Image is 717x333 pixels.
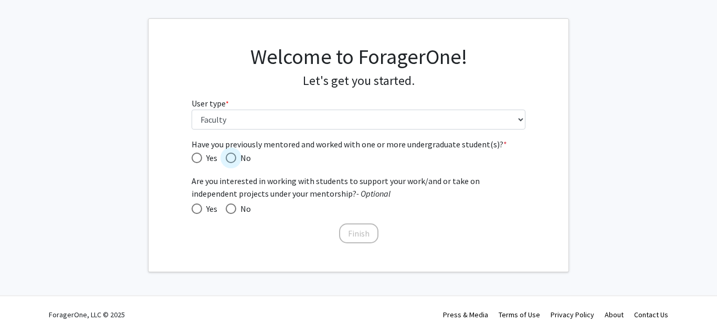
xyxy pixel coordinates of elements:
h4: Let's get you started. [192,73,526,89]
a: Terms of Use [499,310,540,319]
div: ForagerOne, LLC © 2025 [49,296,125,333]
a: About [605,310,624,319]
h1: Welcome to ForagerOne! [192,44,526,69]
button: Finish [339,223,378,243]
mat-radio-group: Have you previously mentored and worked with one or more undergraduate student(s)? [192,151,526,164]
a: Privacy Policy [551,310,594,319]
span: No [236,202,251,215]
a: Contact Us [634,310,668,319]
span: Are you interested in working with students to support your work/and or take on independent proje... [192,175,526,200]
span: Yes [202,152,217,164]
span: Have you previously mentored and worked with one or more undergraduate student(s)? [192,138,526,151]
i: - Optional [356,188,391,199]
a: Press & Media [443,310,488,319]
label: User type [192,97,229,110]
span: Yes [202,202,217,215]
iframe: Chat [8,286,45,325]
span: No [236,152,251,164]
